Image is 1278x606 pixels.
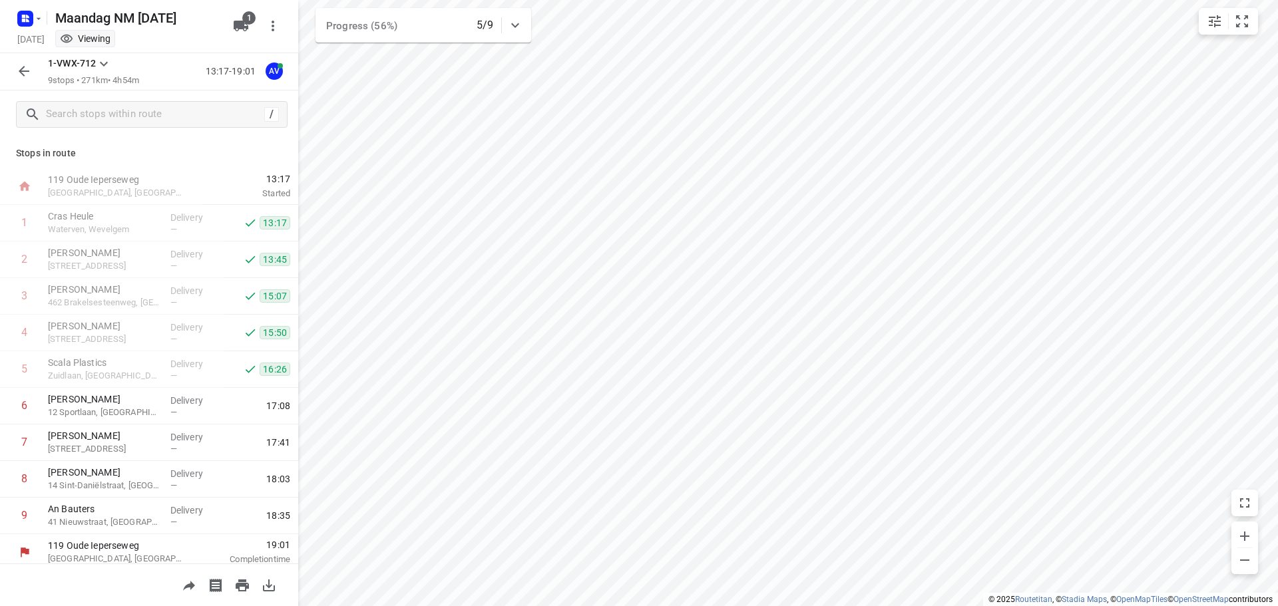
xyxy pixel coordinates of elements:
[48,406,160,419] p: 12 Sportlaan, Sint-Gillis-Waas
[170,444,177,454] span: —
[48,516,160,529] p: 41 Nieuwstraat, Dentergem
[170,247,220,261] p: Delivery
[244,363,257,376] svg: Done
[21,253,27,265] div: 2
[260,216,290,229] span: 13:17
[48,466,160,479] p: [PERSON_NAME]
[48,223,160,236] p: Waterven, Wevelgem
[1116,595,1168,604] a: OpenMapTiles
[260,253,290,266] span: 13:45
[170,407,177,417] span: —
[170,371,177,380] span: —
[48,356,160,369] p: Scala Plastics
[48,539,186,552] p: 119 Oude Ieperseweg
[170,394,220,407] p: Delivery
[266,509,290,522] span: 18:35
[1173,595,1229,604] a: OpenStreetMap
[48,369,160,382] p: Zuidlaan, [GEOGRAPHIC_DATA]
[170,284,220,297] p: Delivery
[21,289,27,302] div: 3
[48,283,160,296] p: [PERSON_NAME]
[260,363,290,376] span: 16:26
[21,326,27,339] div: 4
[170,334,177,344] span: —
[48,429,160,442] p: [PERSON_NAME]
[261,65,288,77] span: Assigned to Axel Verzele
[170,480,177,490] span: —
[48,173,186,186] p: 119 Oude Ieperseweg
[48,259,160,273] p: [STREET_ADDRESS]
[477,17,493,33] p: 5/9
[1015,595,1052,604] a: Routetitan
[242,11,256,25] span: 1
[170,224,177,234] span: —
[48,392,160,406] p: [PERSON_NAME]
[266,436,290,449] span: 17:41
[326,20,397,32] span: Progress (56%)
[260,289,290,303] span: 15:07
[202,538,290,551] span: 19:01
[16,146,282,160] p: Stops in route
[48,296,160,309] p: 462 Brakelsesteenweg, [GEOGRAPHIC_DATA]
[244,216,257,229] svg: Done
[202,578,229,591] span: Print shipping labels
[48,442,160,456] p: [STREET_ADDRESS]
[21,472,27,485] div: 8
[206,65,261,78] p: 13:17-19:01
[48,552,186,565] p: [GEOGRAPHIC_DATA], [GEOGRAPHIC_DATA]
[48,479,160,492] p: 14 Sint-Daniëlstraat, Gent
[48,246,160,259] p: [PERSON_NAME]
[170,430,220,444] p: Delivery
[46,104,264,125] input: Search stops within route
[21,399,27,412] div: 6
[228,13,254,39] button: 1
[244,253,257,266] svg: Done
[170,504,220,517] p: Delivery
[21,363,27,375] div: 5
[229,578,256,591] span: Print route
[260,326,290,339] span: 15:50
[260,13,286,39] button: More
[21,509,27,522] div: 9
[1199,8,1258,35] div: small contained button group
[48,210,160,223] p: Cras Heule
[244,289,257,303] svg: Done
[48,186,186,200] p: [GEOGRAPHIC_DATA], [GEOGRAPHIC_DATA]
[202,553,290,566] p: Completion time
[202,187,290,200] p: Started
[48,57,96,71] p: 1-VWX-712
[170,321,220,334] p: Delivery
[316,8,531,43] div: Progress (56%)5/9
[202,172,290,186] span: 13:17
[266,399,290,412] span: 17:08
[48,502,160,516] p: An Bauters
[264,107,279,122] div: /
[21,436,27,448] div: 7
[48,319,160,333] p: [PERSON_NAME]
[1062,595,1107,604] a: Stadia Maps
[60,32,110,45] div: Viewing
[170,261,177,271] span: —
[266,472,290,486] span: 18:03
[48,75,139,87] p: 9 stops • 271km • 4h54m
[170,297,177,307] span: —
[170,467,220,480] p: Delivery
[256,578,282,591] span: Download route
[170,211,220,224] p: Delivery
[988,595,1273,604] li: © 2025 , © , © © contributors
[170,357,220,371] p: Delivery
[48,333,160,346] p: 112a Stationsstraat, Oosterzele
[244,326,257,339] svg: Done
[176,578,202,591] span: Share route
[170,517,177,527] span: —
[21,216,27,229] div: 1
